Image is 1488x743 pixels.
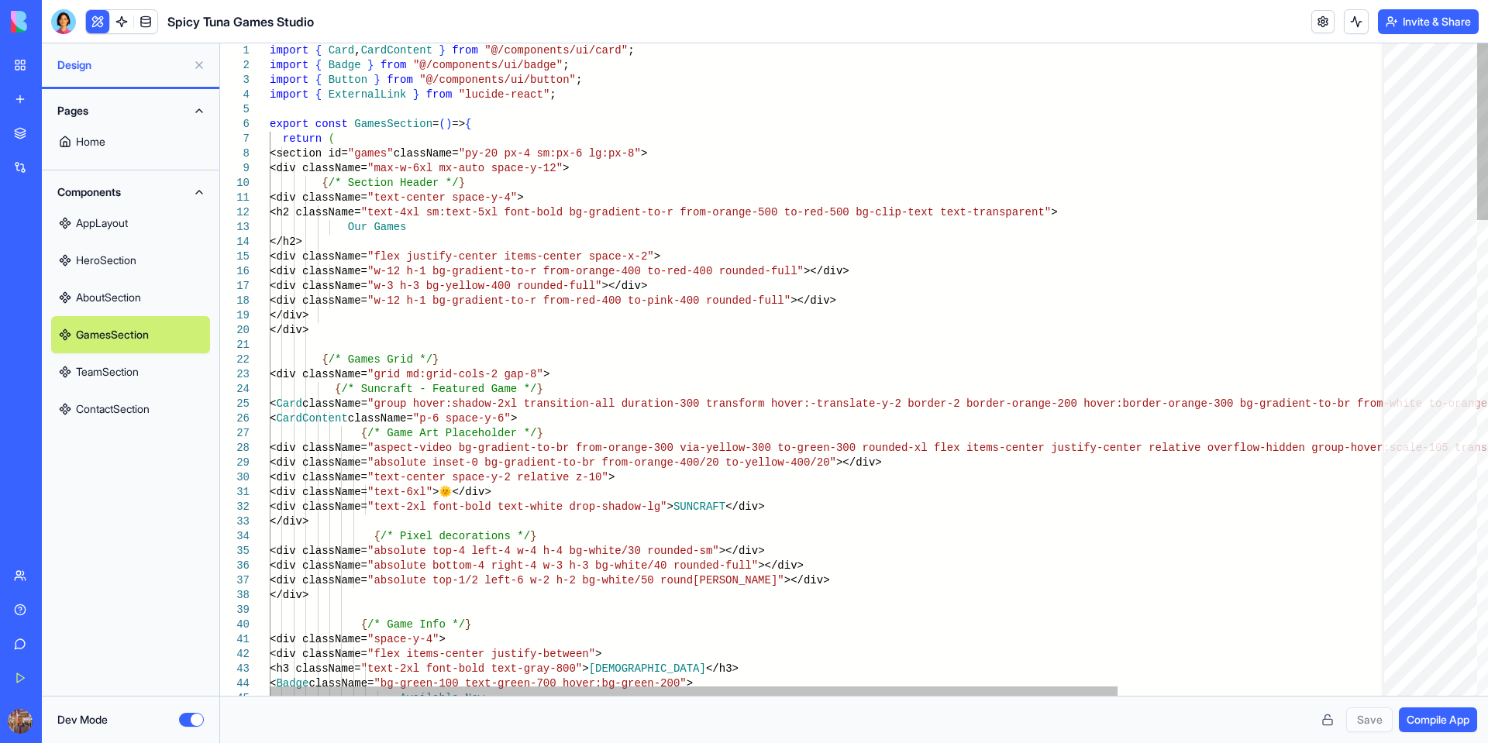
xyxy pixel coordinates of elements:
[439,633,445,645] span: >
[220,647,250,662] div: 42
[354,44,360,57] span: ,
[220,397,250,411] div: 25
[220,603,250,617] div: 39
[220,367,250,382] div: 23
[51,98,210,123] button: Pages
[270,118,308,130] span: export
[367,500,666,513] span: "text-2xl font-bold text-white drop-shadow-lg"
[348,221,367,233] span: Our
[1407,712,1469,728] span: Compile App
[270,59,308,71] span: import
[220,588,250,603] div: 38
[354,118,432,130] span: GamesSection
[270,574,367,586] span: <div className=
[220,338,250,353] div: 21
[322,353,328,366] span: {
[51,205,210,242] a: AppLayout
[348,412,413,425] span: className=
[270,515,308,528] span: </div>
[367,265,693,277] span: "w-12 h-1 bg-gradient-to-r from-orange-400 to-red-
[220,514,250,529] div: 33
[693,442,1018,454] span: a-yellow-300 to-green-300 rounded-xl flex items-ce
[51,180,210,205] button: Components
[270,589,308,601] span: </div>
[220,132,250,146] div: 7
[270,44,308,57] span: import
[167,12,314,31] span: Spicy Tuna Games Studio
[341,383,536,395] span: /* Suncraft - Featured Game */
[484,44,628,57] span: "@/components/ui/card"
[1018,442,1344,454] span: nter justify-center relative overflow-hidden group
[220,559,250,573] div: 36
[693,456,836,469] span: 0/20 to-yellow-400/20"
[315,74,322,86] span: {
[220,676,250,691] div: 44
[536,383,542,395] span: }
[329,132,335,145] span: (
[719,545,765,557] span: ></div>
[667,500,673,513] span: >
[589,662,706,675] span: [DEMOGRAPHIC_DATA]
[270,309,308,322] span: </div>
[693,559,758,572] span: nded-full"
[511,412,517,425] span: >
[315,59,322,71] span: {
[270,456,367,469] span: <div className=
[51,390,210,428] a: ContactSection
[270,368,367,380] span: <div className=
[374,530,380,542] span: {
[270,677,276,690] span: <
[413,88,419,101] span: }
[270,280,367,292] span: <div className=
[367,397,693,410] span: "group hover:shadow-2xl transition-all duration-30
[413,59,563,71] span: "@/components/ui/badge"
[220,117,250,132] div: 6
[322,177,328,189] span: {
[220,220,250,235] div: 13
[220,161,250,176] div: 9
[725,500,764,513] span: </div>
[270,324,308,336] span: </div>
[601,280,647,292] span: ></div>
[220,235,250,249] div: 14
[608,471,615,483] span: >
[329,44,355,57] span: Card
[270,500,367,513] span: <div className=
[381,530,530,542] span: /* Pixel decorations */
[220,43,250,58] div: 1
[51,353,210,390] a: TeamSection
[270,442,367,454] span: <div className=
[270,662,361,675] span: <h3 className=
[270,397,276,410] span: <
[270,545,367,557] span: <div className=
[367,618,465,631] span: /* Game Info */
[51,316,210,353] a: GamesSection
[11,11,107,33] img: logo
[367,545,693,557] span: "absolute top-4 left-4 w-4 h-4 bg-white/30 rounded
[220,632,250,647] div: 41
[57,712,108,728] label: Dev Mode
[394,147,459,160] span: className=
[367,456,693,469] span: "absolute inset-0 bg-gradient-to-br from-orange-40
[784,574,830,586] span: ></div>
[220,573,250,588] div: 37
[1051,206,1057,218] span: >
[315,118,348,130] span: const
[329,59,361,71] span: Badge
[220,205,250,220] div: 12
[270,74,308,86] span: import
[220,279,250,294] div: 17
[220,456,250,470] div: 29
[673,500,725,513] span: SUNCRAFT
[220,88,250,102] div: 4
[1399,707,1477,732] button: Compile App
[270,294,367,307] span: <div className=
[220,426,250,441] div: 27
[270,559,367,572] span: <div className=
[693,294,790,307] span: 0 rounded-full"
[426,88,453,101] span: from
[367,59,374,71] span: }
[270,265,367,277] span: <div className=
[543,368,549,380] span: >
[220,73,250,88] div: 3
